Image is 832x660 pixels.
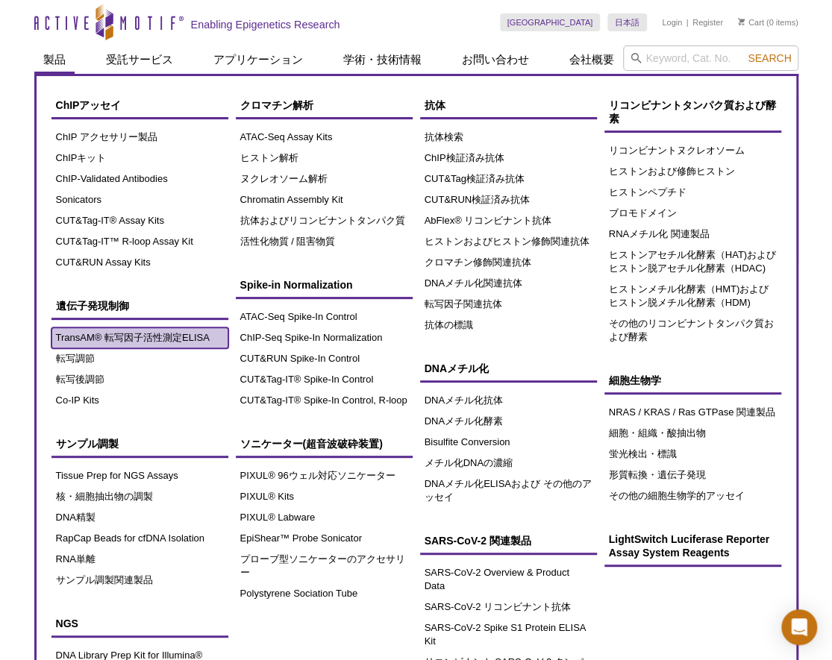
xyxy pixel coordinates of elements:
[604,203,781,224] a: ブロモドメイン
[420,453,597,474] a: メチル化DNAの濃縮
[236,169,413,189] a: ヌクレオソーム解析
[609,374,661,386] span: 細胞生物学
[420,210,597,231] a: AbFlex® リコンビナント抗体
[560,45,623,74] a: 会社概要
[236,231,413,252] a: 活性化物質 / 阻害物質
[609,99,776,125] span: リコンビナントタンパク質および酵素
[236,486,413,507] a: PIXUL® Kits
[686,13,689,31] li: |
[743,51,795,65] button: Search
[240,99,313,111] span: クロマチン解析
[51,549,228,570] a: RNA単離
[334,45,431,74] a: 学術・技術情報
[191,18,340,31] h2: Enabling Epigenetics Research
[236,369,413,390] a: CUT&Tag-IT® Spike-In Control
[604,140,781,161] a: リコンビナントヌクレオソーム
[604,525,781,567] a: LightSwitch Luciferase Reporter Assay System Reagents
[420,273,597,294] a: DNAメチル化関連抗体
[604,161,781,182] a: ヒストンおよび修飾ヒストン
[51,127,228,148] a: ChIP アクセサリー製品
[236,465,413,486] a: PIXUL® 96ウェル対応ソニケーター
[604,485,781,506] a: その他の細胞生物学的アッセイ
[604,465,781,485] a: 形質転換・遺伝子発現
[236,528,413,549] a: EpiShear™ Probe Sonicator
[604,279,781,313] a: ヒストンメチル化酵素（HMT)およびヒストン脱メチル化酵素（HDM)
[236,148,413,169] a: ヒストン解析
[604,224,781,245] a: RNAメチル化 関連製品
[51,327,228,348] a: TransAM® 転写因子活性測定ELISA
[420,189,597,210] a: CUT&RUN検証済み抗体
[51,609,228,638] a: NGS
[781,609,817,645] div: Open Intercom Messenger
[420,411,597,432] a: DNAメチル化酵素
[420,91,597,119] a: 抗体
[236,271,413,299] a: Spike-in Normalization
[420,127,597,148] a: 抗体検索
[604,182,781,203] a: ヒストンペプチド
[500,13,601,31] a: [GEOGRAPHIC_DATA]
[56,99,122,111] span: ChIPアッセイ
[420,562,597,597] a: SARS-CoV-2 Overview & Product Data
[56,300,129,312] span: 遺伝子発現制御
[56,617,78,629] span: NGS
[604,313,781,348] a: その他のリコンビナントタンパク質および酵素
[51,91,228,119] a: ChIPアッセイ
[51,507,228,528] a: DNA精製
[604,444,781,465] a: 蛍光検出・標識
[236,210,413,231] a: 抗体およびリコンビナントタンパク質
[51,169,228,189] a: ChIP-Validated Antibodies
[623,45,798,71] input: Keyword, Cat. No.
[453,45,538,74] a: お問い合わせ
[51,252,228,273] a: CUT&RUN Assay Kits
[236,430,413,458] a: ソニケーター(超音波破砕装置)
[420,252,597,273] a: クロマチン修飾関連抗体
[420,169,597,189] a: CUT&Tag検証済み抗体
[738,18,745,25] img: Your Cart
[56,438,119,450] span: サンプル調製
[420,354,597,383] a: DNAメチル化
[236,127,413,148] a: ATAC-Seq Assay Kits
[236,549,413,583] a: プローブ型ソニケーターのアクセサリー
[604,423,781,444] a: 細胞・組織・酸抽出物
[51,486,228,507] a: 核・細胞抽出物の調製
[604,402,781,423] a: NRAS / KRAS / Ras GTPase 関連製品
[51,430,228,458] a: サンプル調製
[425,535,531,547] span: SARS-CoV-2 関連製品
[236,307,413,327] a: ATAC-Seq Spike-In Control
[51,570,228,591] a: サンプル調製関連製品
[420,315,597,336] a: 抗体の標識
[51,390,228,411] a: Co-IP Kits
[607,13,647,31] a: 日本語
[662,17,682,28] a: Login
[604,245,781,279] a: ヒストンアセチル化酵素（HAT)およびヒストン脱アセチル化酵素（HDAC)
[51,148,228,169] a: ChIPキット
[51,292,228,320] a: 遺伝子発現制御
[51,369,228,390] a: 転写後調節
[51,210,228,231] a: CUT&Tag-IT® Assay Kits
[420,597,597,617] a: SARS-CoV-2 リコンビナント抗体
[420,432,597,453] a: Bisulfite Conversion
[604,91,781,133] a: リコンビナントタンパク質および酵素
[236,507,413,528] a: PIXUL® Labware
[748,52,791,64] span: Search
[236,189,413,210] a: Chromatin Assembly Kit
[604,366,781,395] a: 細胞生物学
[425,362,489,374] span: DNAメチル化
[420,294,597,315] a: 転写因子関連抗体
[97,45,182,74] a: 受託サービス
[51,348,228,369] a: 転写調節
[236,327,413,348] a: ChIP-Seq Spike-In Normalization
[236,348,413,369] a: CUT&RUN Spike-In Control
[240,438,383,450] span: ソニケーター(超音波破砕装置)
[692,17,723,28] a: Register
[738,17,764,28] a: Cart
[609,533,769,559] span: LightSwitch Luciferase Reporter Assay System Reagents
[420,527,597,555] a: SARS-CoV-2 関連製品
[420,474,597,508] a: DNAメチル化ELISAおよび その他のアッセイ
[51,528,228,549] a: RapCap Beads for cfDNA Isolation
[420,617,597,652] a: SARS-CoV-2 Spike S1 Protein ELISA Kit
[236,583,413,604] a: Polystyrene Sociation Tube
[420,231,597,252] a: ヒストンおよびヒストン修飾関連抗体
[236,390,413,411] a: CUT&Tag-IT® Spike-In Control, R-loop
[51,231,228,252] a: CUT&Tag-IT™ R-loop Assay Kit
